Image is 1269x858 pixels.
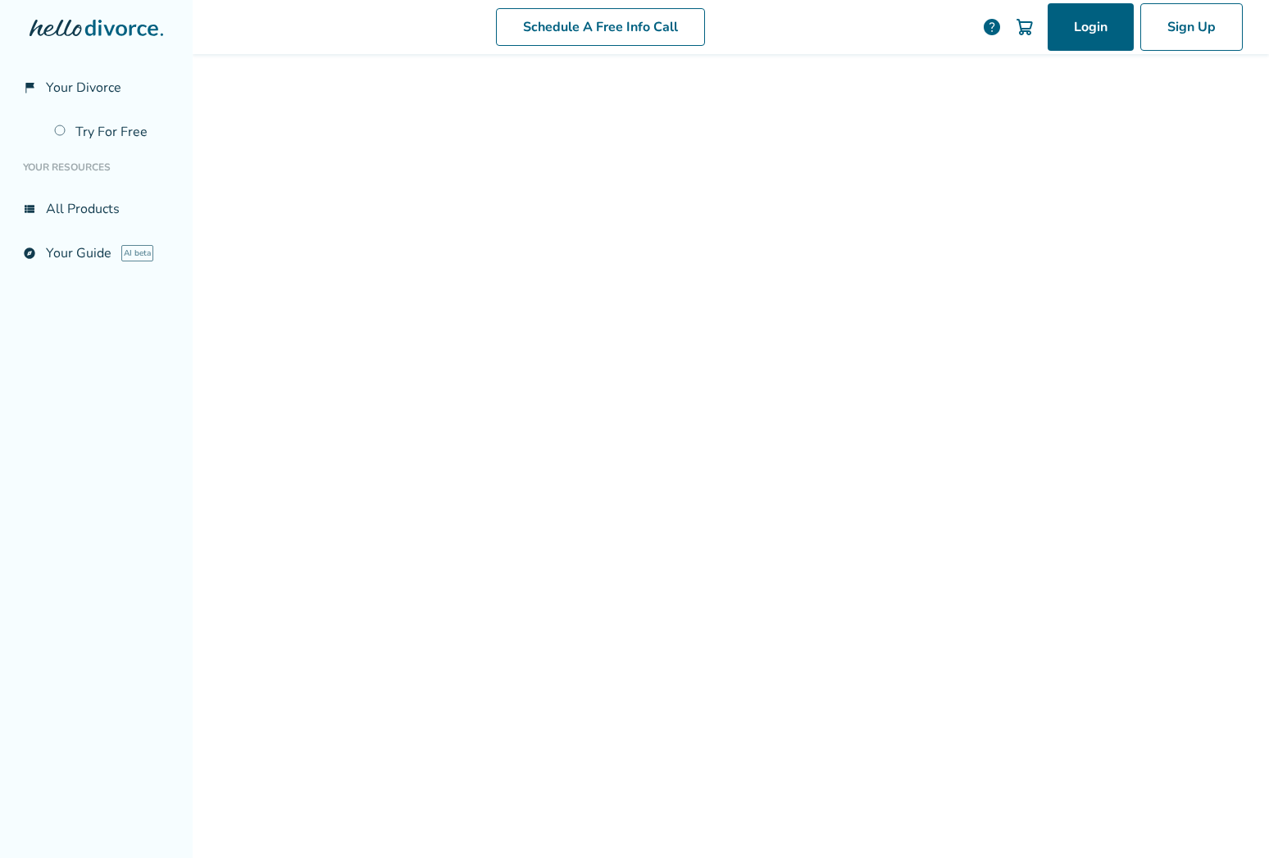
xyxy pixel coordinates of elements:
a: exploreYour GuideAI beta [13,234,180,272]
a: help [982,17,1002,37]
img: Cart [1015,17,1035,37]
span: AI beta [121,245,153,261]
a: Try For Free [44,113,180,151]
a: view_listAll Products [13,190,180,228]
a: flag_2Your Divorce [13,69,180,107]
span: flag_2 [23,81,36,94]
a: Login [1048,3,1134,51]
span: Your Divorce [46,79,121,97]
a: Sign Up [1140,3,1243,51]
a: Schedule A Free Info Call [496,8,705,46]
span: explore [23,247,36,260]
li: Your Resources [13,151,180,184]
span: view_list [23,202,36,216]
